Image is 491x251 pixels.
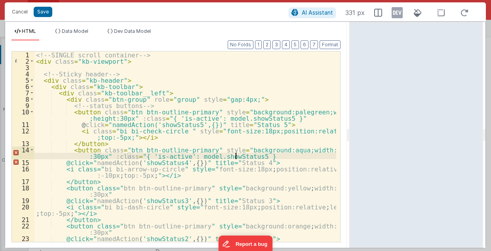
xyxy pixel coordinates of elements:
[289,8,336,18] button: AI Assistant
[12,159,34,165] div: 15
[114,28,151,34] span: Dev Data Model
[12,216,34,222] div: 21
[12,235,34,241] div: 23
[12,83,34,89] div: 6
[12,64,34,70] div: 3
[310,40,318,49] button: 7
[12,121,34,127] div: 11
[12,178,34,184] div: 17
[255,40,262,49] button: 1
[12,203,34,216] div: 20
[302,9,333,16] span: AI Assistant
[12,70,34,77] div: 4
[34,7,52,17] button: Save
[345,8,365,17] span: 331 px
[12,127,34,140] div: 12
[12,108,34,121] div: 10
[12,102,34,108] div: 9
[12,146,34,159] div: 14
[12,89,34,96] div: 7
[12,165,34,178] div: 16
[282,40,290,49] button: 4
[12,184,34,197] div: 18
[228,40,253,49] button: No Folds
[12,96,34,102] div: 8
[12,222,34,235] div: 22
[8,6,32,17] button: Cancel
[263,40,271,49] button: 2
[12,58,34,64] div: 2
[12,77,34,83] div: 5
[62,28,88,34] span: Data Model
[320,40,341,49] button: Format
[12,197,34,203] div: 19
[291,40,299,49] button: 5
[301,40,308,49] button: 6
[12,140,34,146] div: 13
[272,40,280,49] button: 3
[12,51,34,58] div: 1
[22,28,36,34] span: HTML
